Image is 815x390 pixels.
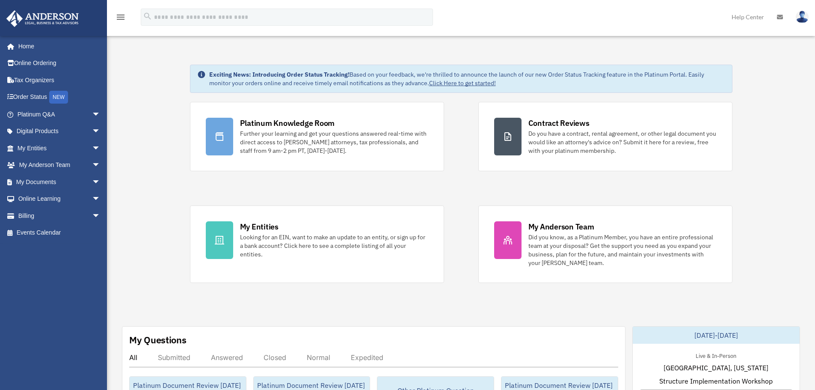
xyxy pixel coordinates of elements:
[6,38,109,55] a: Home
[92,140,109,157] span: arrow_drop_down
[689,351,743,360] div: Live & In-Person
[240,129,428,155] div: Further your learning and get your questions answered real-time with direct access to [PERSON_NAM...
[6,140,113,157] a: My Entitiesarrow_drop_down
[92,191,109,208] span: arrow_drop_down
[211,353,243,362] div: Answered
[796,11,809,23] img: User Pic
[6,224,113,241] a: Events Calendar
[664,363,768,373] span: [GEOGRAPHIC_DATA], [US_STATE]
[351,353,383,362] div: Expedited
[633,327,800,344] div: [DATE]-[DATE]
[129,353,137,362] div: All
[92,207,109,225] span: arrow_drop_down
[6,123,113,140] a: Digital Productsarrow_drop_down
[209,71,350,78] strong: Exciting News: Introducing Order Status Tracking!
[6,55,113,72] a: Online Ordering
[49,91,68,104] div: NEW
[158,353,190,362] div: Submitted
[240,233,428,259] div: Looking for an EIN, want to make an update to an entity, or sign up for a bank account? Click her...
[528,233,717,267] div: Did you know, as a Platinum Member, you have an entire professional team at your disposal? Get th...
[528,118,590,128] div: Contract Reviews
[190,102,444,171] a: Platinum Knowledge Room Further your learning and get your questions answered real-time with dire...
[6,71,113,89] a: Tax Organizers
[6,173,113,191] a: My Documentsarrow_drop_down
[116,12,126,22] i: menu
[429,79,496,87] a: Click Here to get started!
[6,207,113,224] a: Billingarrow_drop_down
[190,205,444,283] a: My Entities Looking for an EIN, want to make an update to an entity, or sign up for a bank accoun...
[92,157,109,174] span: arrow_drop_down
[92,123,109,140] span: arrow_drop_down
[6,191,113,208] a: Online Learningarrow_drop_down
[528,221,594,232] div: My Anderson Team
[4,10,81,27] img: Anderson Advisors Platinum Portal
[209,70,725,87] div: Based on your feedback, we're thrilled to announce the launch of our new Order Status Tracking fe...
[143,12,152,21] i: search
[659,376,773,386] span: Structure Implementation Workshop
[264,353,286,362] div: Closed
[6,157,113,174] a: My Anderson Teamarrow_drop_down
[240,221,279,232] div: My Entities
[478,205,732,283] a: My Anderson Team Did you know, as a Platinum Member, you have an entire professional team at your...
[92,173,109,191] span: arrow_drop_down
[116,15,126,22] a: menu
[307,353,330,362] div: Normal
[478,102,732,171] a: Contract Reviews Do you have a contract, rental agreement, or other legal document you would like...
[240,118,335,128] div: Platinum Knowledge Room
[6,106,113,123] a: Platinum Q&Aarrow_drop_down
[6,89,113,106] a: Order StatusNEW
[92,106,109,123] span: arrow_drop_down
[129,333,187,346] div: My Questions
[528,129,717,155] div: Do you have a contract, rental agreement, or other legal document you would like an attorney's ad...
